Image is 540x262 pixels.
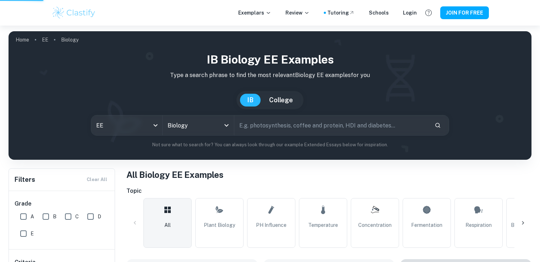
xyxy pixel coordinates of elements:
p: Review [285,9,310,17]
h6: Topic [126,187,531,195]
button: IB [240,94,261,107]
button: Search [432,119,444,131]
span: A [31,213,34,220]
span: Concentration [358,221,392,229]
span: All [164,221,171,229]
button: College [262,94,300,107]
div: EE [91,115,162,135]
p: Exemplars [238,9,271,17]
p: Biology [61,36,78,44]
a: Schools [369,9,389,17]
a: Home [16,35,29,45]
img: profile cover [9,31,531,160]
img: Clastify logo [51,6,97,20]
button: Help and Feedback [422,7,435,19]
span: Plant Biology [204,221,235,229]
span: E [31,230,34,238]
h1: IB Biology EE examples [14,51,526,68]
p: Not sure what to search for? You can always look through our example Extended Essays below for in... [14,141,526,148]
a: Login [403,9,417,17]
span: Temperature [308,221,338,229]
span: B [53,213,56,220]
input: E.g. photosynthesis, coffee and protein, HDI and diabetes... [234,115,429,135]
a: EE [42,35,48,45]
span: D [98,213,101,220]
button: Open [222,120,231,130]
h1: All Biology EE Examples [126,168,531,181]
h6: Grade [15,200,110,208]
h6: Filters [15,175,35,185]
span: Fermentation [411,221,442,229]
p: Type a search phrase to find the most relevant Biology EE examples for you [14,71,526,80]
button: JOIN FOR FREE [440,6,489,19]
a: Tutoring [327,9,355,17]
span: pH Influence [256,221,287,229]
span: C [75,213,79,220]
span: Respiration [465,221,492,229]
